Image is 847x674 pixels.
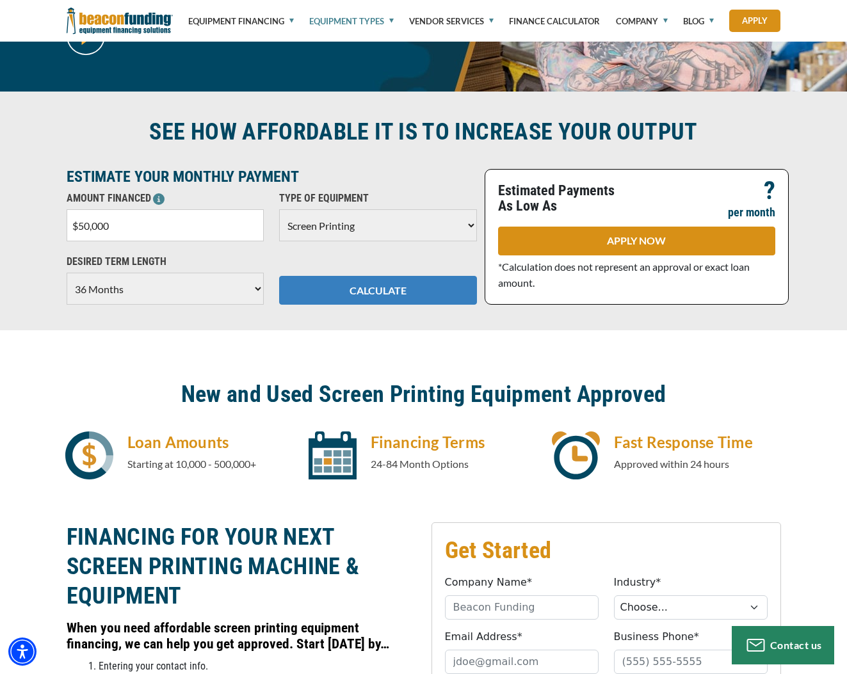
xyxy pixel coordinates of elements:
[614,629,699,645] label: Business Phone*
[764,183,775,198] p: ?
[498,227,775,255] a: APPLY NOW
[445,595,599,620] input: Beacon Funding
[445,536,768,565] h2: Get Started
[67,191,264,206] p: AMOUNT FINANCED
[8,638,36,666] div: Accessibility Menu
[127,456,294,472] p: Starting at 10,000 - 500,000+
[279,191,477,206] p: TYPE OF EQUIPMENT
[67,209,264,241] input: $
[614,575,661,590] label: Industry*
[445,629,522,645] label: Email Address*
[732,626,834,664] button: Contact us
[279,276,477,305] button: CALCULATE
[371,458,469,470] span: 24-84 Month Options
[729,10,780,32] a: Apply
[614,458,729,470] span: Approved within 24 hours
[728,205,775,220] p: per month
[67,254,264,269] p: DESIRED TERM LENGTH
[67,620,389,652] span: When you need affordable screen printing equipment financing, we can help you get approved. Start...
[127,431,294,453] h4: Loan Amounts
[371,431,538,453] h4: Financing Terms
[99,659,416,674] li: Entering your contact info.
[67,522,416,611] h2: FINANCING FOR YOUR NEXT SCREEN PRINTING MACHINE & EQUIPMENT
[445,650,599,674] input: jdoe@gmail.com
[67,117,781,147] h2: SEE HOW AFFORDABLE IT IS TO INCREASE YOUR OUTPUT
[614,431,781,453] h4: Fast Response Time
[498,183,629,214] p: Estimated Payments As Low As
[65,431,113,479] img: icon
[770,639,822,651] span: Contact us
[67,169,477,184] p: ESTIMATE YOUR MONTHLY PAYMENT
[445,575,532,590] label: Company Name*
[498,261,750,289] span: *Calculation does not represent an approval or exact loan amount.
[67,380,781,409] h2: New and Used Screen Printing Equipment Approved
[614,650,768,674] input: (555) 555-5555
